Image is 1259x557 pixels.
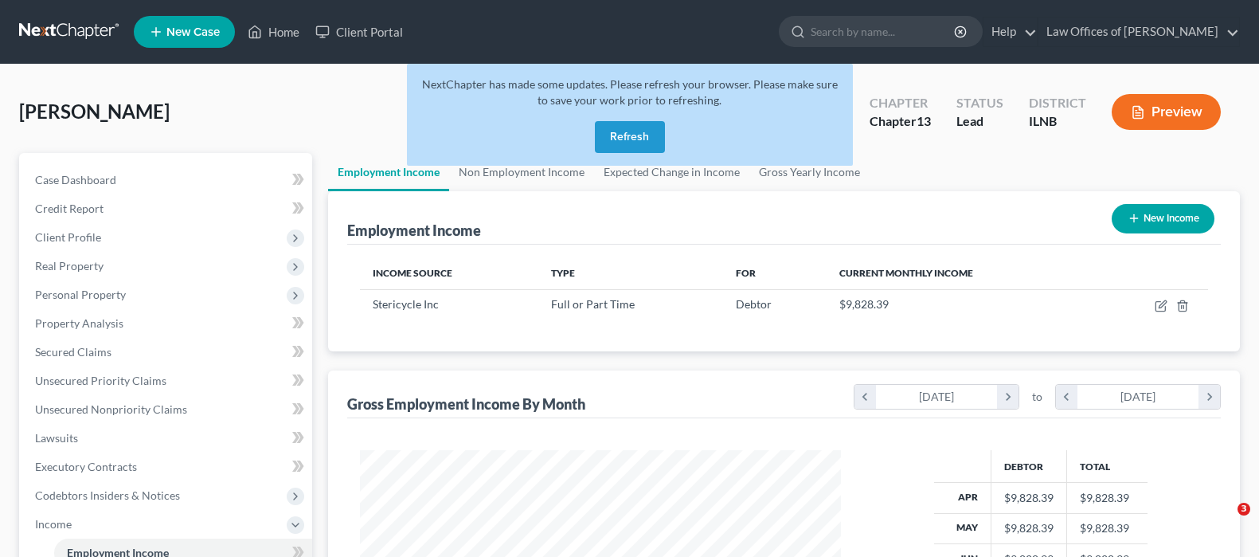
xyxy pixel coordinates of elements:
div: [DATE] [1077,385,1199,409]
div: [DATE] [876,385,998,409]
span: Codebtors Insiders & Notices [35,488,180,502]
span: Debtor [736,297,772,311]
span: Income Source [373,267,452,279]
a: Employment Income [328,153,449,191]
button: Preview [1112,94,1221,130]
span: 3 [1237,503,1250,516]
a: Executory Contracts [22,453,312,481]
div: $9,828.39 [1004,520,1054,536]
td: $9,828.39 [1066,513,1148,543]
span: Secured Claims [35,345,111,359]
span: 13 [917,113,931,128]
span: New Case [166,26,220,38]
span: Full or Part Time [551,297,635,311]
span: NextChapter has made some updates. Please refresh your browser. Please make sure to save your wor... [422,77,838,107]
div: Status [956,94,1003,112]
a: Secured Claims [22,338,312,367]
span: Personal Property [35,288,126,301]
input: Search by name... [811,17,956,46]
div: Employment Income [347,221,481,240]
span: Executory Contracts [35,460,137,473]
span: Client Profile [35,230,101,244]
span: Lawsuits [35,431,78,445]
div: Lead [956,112,1003,131]
a: Client Portal [307,18,411,46]
span: Stericycle Inc [373,297,439,311]
th: Total [1066,450,1148,482]
div: $9,828.39 [1004,490,1054,506]
div: ILNB [1029,112,1086,131]
span: Case Dashboard [35,173,116,186]
span: Unsecured Priority Claims [35,374,166,387]
i: chevron_left [854,385,876,409]
button: New Income [1112,204,1214,233]
span: [PERSON_NAME] [19,100,170,123]
a: Credit Report [22,194,312,223]
iframe: Intercom live chat [1205,503,1243,541]
i: chevron_right [997,385,1019,409]
th: Apr [934,483,991,513]
span: Current Monthly Income [839,267,973,279]
th: May [934,513,991,543]
a: Help [983,18,1037,46]
span: Real Property [35,259,104,273]
span: $9,828.39 [839,297,889,311]
span: Credit Report [35,202,104,215]
span: For [736,267,756,279]
i: chevron_right [1198,385,1220,409]
div: District [1029,94,1086,112]
a: Unsecured Nonpriority Claims [22,395,312,424]
button: Refresh [595,121,665,153]
span: Income [35,517,72,531]
div: Gross Employment Income By Month [347,394,585,414]
i: chevron_left [1056,385,1077,409]
span: Property Analysis [35,316,123,330]
span: to [1032,389,1042,405]
a: Lawsuits [22,424,312,453]
span: Type [551,267,575,279]
a: Case Dashboard [22,166,312,194]
a: Unsecured Priority Claims [22,367,312,395]
th: Debtor [991,450,1066,482]
span: Unsecured Nonpriority Claims [35,402,187,416]
a: Home [240,18,307,46]
a: Law Offices of [PERSON_NAME] [1038,18,1239,46]
div: Chapter [870,112,931,131]
td: $9,828.39 [1066,483,1148,513]
a: Property Analysis [22,309,312,338]
div: Chapter [870,94,931,112]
